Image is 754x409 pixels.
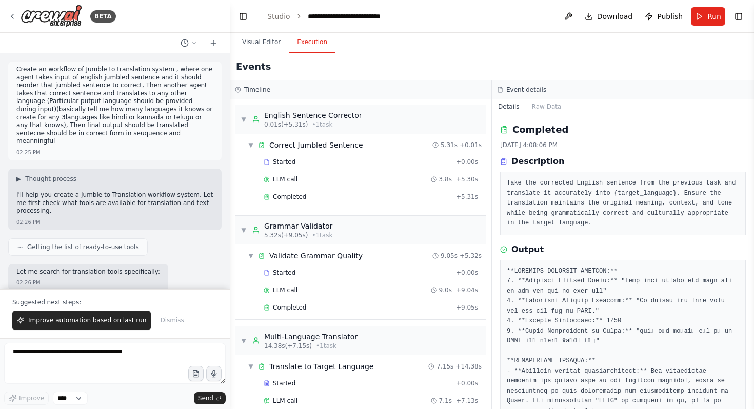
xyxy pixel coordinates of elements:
[273,286,297,294] span: LLM call
[160,316,184,324] span: Dismiss
[12,311,151,330] button: Improve automation based on last run
[456,175,478,183] span: + 5.30s
[456,379,478,387] span: + 0.00s
[241,226,247,234] span: ▼
[16,66,213,146] p: Create an workflow of Jumble to translation system , where one agent takes input of english jumbl...
[269,251,363,261] div: Validate Grammar Quality
[25,175,76,183] span: Thought process
[273,269,295,277] span: Started
[16,175,76,183] button: ▶Thought process
[492,99,526,114] button: Details
[19,394,44,402] span: Improve
[456,158,478,166] span: + 0.00s
[312,120,332,129] span: • 1 task
[657,11,683,22] span: Publish
[460,141,482,149] span: + 0.01s
[4,392,49,405] button: Improve
[16,191,213,215] p: I'll help you create a Jumble to Translation workflow system. Let me first check what tools are a...
[707,11,721,22] span: Run
[241,337,247,345] span: ▼
[641,7,687,26] button: Publish
[241,115,247,124] span: ▼
[269,361,373,372] div: Translate to Target Language
[264,110,362,120] div: English Sentence Corrector
[507,178,739,229] pre: Take the corrected English sentence from the previous task and translate it accurately into {targ...
[16,279,41,287] div: 02:26 PM
[264,332,358,342] div: Multi-Language Translator
[236,9,250,24] button: Hide left sidebar
[205,37,222,49] button: Start a new chat
[581,7,637,26] button: Download
[436,362,453,371] span: 7.15s
[511,155,564,168] h3: Description
[264,231,308,239] span: 5.32s (+9.05s)
[312,231,332,239] span: • 1 task
[267,12,290,21] a: Studio
[526,99,568,114] button: Raw Data
[289,32,335,53] button: Execution
[456,286,478,294] span: + 9.04s
[511,243,544,256] h3: Output
[512,122,568,137] h2: Completed
[155,311,189,330] button: Dismiss
[597,11,633,22] span: Download
[12,298,217,306] p: Suggested next steps:
[194,392,226,404] button: Send
[273,379,295,387] span: Started
[16,218,41,226] div: 02:26 PM
[188,366,204,381] button: Upload files
[90,10,116,23] div: BETA
[439,397,452,405] span: 7.1s
[691,7,725,26] button: Run
[439,286,452,294] span: 9.0s
[273,397,297,405] span: LLM call
[273,175,297,183] span: LLM call
[500,141,746,149] div: [DATE] 4:08:06 PM
[264,342,312,350] span: 14.38s (+7.15s)
[27,243,139,251] span: Getting the list of ready-to-use tools
[264,221,332,231] div: Grammar Validator
[455,362,482,371] span: + 14.38s
[236,59,271,74] h2: Events
[248,141,254,149] span: ▼
[273,158,295,166] span: Started
[16,175,21,183] span: ▶
[731,9,746,24] button: Show right sidebar
[248,252,254,260] span: ▼
[316,342,336,350] span: • 1 task
[456,397,478,405] span: + 7.13s
[264,120,308,129] span: 0.01s (+5.31s)
[28,316,146,324] span: Improve automation based on last run
[269,140,363,150] div: Correct Jumbled Sentence
[460,252,482,260] span: + 5.32s
[244,86,270,94] h3: Timeline
[16,268,160,276] p: Let me search for translation tools specifically:
[506,86,546,94] h3: Event details
[273,193,306,201] span: Completed
[176,37,201,49] button: Switch to previous chat
[456,303,478,312] span: + 9.05s
[456,193,478,201] span: + 5.31s
[21,5,82,28] img: Logo
[206,366,222,381] button: Click to speak your automation idea
[16,149,41,156] div: 02:25 PM
[456,269,478,277] span: + 0.00s
[441,252,458,260] span: 9.05s
[248,362,254,371] span: ▼
[441,141,458,149] span: 5.31s
[439,175,452,183] span: 3.8s
[267,11,381,22] nav: breadcrumb
[273,303,306,312] span: Completed
[198,394,213,402] span: Send
[234,32,289,53] button: Visual Editor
